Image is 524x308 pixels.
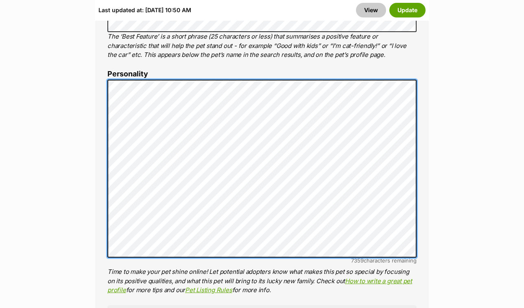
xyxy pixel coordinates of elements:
button: Update [389,3,426,17]
p: Time to make your pet shine online! Let potential adopters know what makes this pet so special by... [107,267,417,295]
p: The ‘Best Feature’ is a short phrase (25 characters or less) that summarises a positive feature o... [107,32,417,60]
div: characters remaining [107,258,417,264]
div: Last updated at: [DATE] 10:50 AM [98,3,191,17]
a: Pet Listing Rules [185,286,232,294]
span: 7359 [351,257,364,264]
a: View [356,3,386,17]
label: Personality [107,70,417,78]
